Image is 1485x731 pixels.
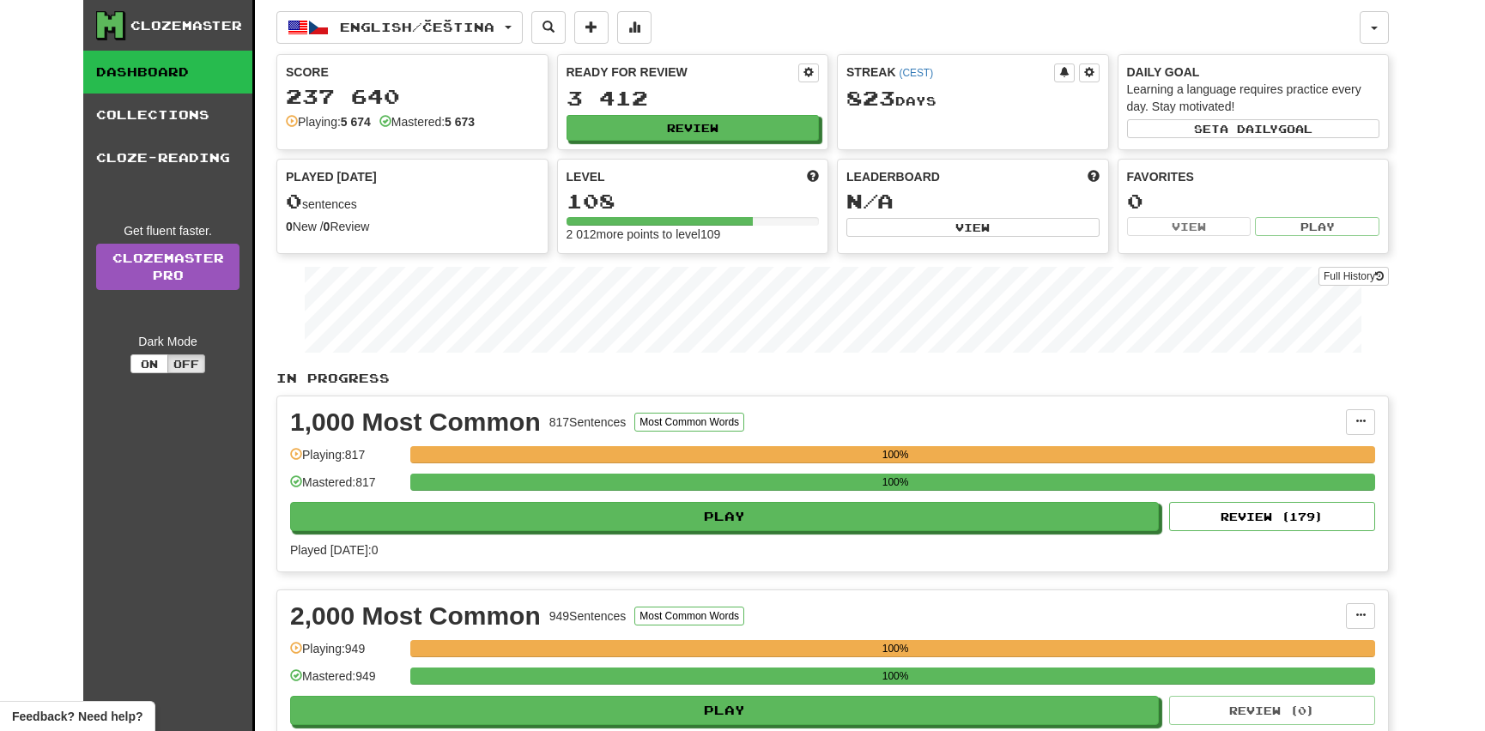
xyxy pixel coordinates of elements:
p: In Progress [276,370,1389,387]
div: 2,000 Most Common [290,603,541,629]
div: Ready for Review [567,63,799,81]
button: Add sentence to collection [574,11,609,44]
span: Played [DATE] [286,168,377,185]
a: (CEST) [899,67,933,79]
div: 100% [415,474,1375,491]
div: 100% [415,668,1375,685]
div: Clozemaster [130,17,242,34]
div: New / Review [286,218,539,235]
div: Favorites [1127,168,1380,185]
button: English/Čeština [276,11,523,44]
div: Mastered: [379,113,475,130]
a: Collections [83,94,252,136]
span: Score more points to level up [807,168,819,185]
span: a daily [1220,123,1278,135]
button: Full History [1318,267,1389,286]
div: Playing: 949 [290,640,402,668]
button: Play [290,696,1159,725]
button: View [846,218,1100,237]
div: Get fluent faster. [96,222,239,239]
div: Day s [846,88,1100,110]
div: 1,000 Most Common [290,409,541,435]
strong: 0 [286,220,293,233]
span: English / Čeština [340,20,494,34]
button: More stats [617,11,652,44]
span: Level [567,168,605,185]
div: Playing: [286,113,371,130]
div: Streak [846,63,1054,81]
div: 3 412 [567,88,820,109]
button: Seta dailygoal [1127,119,1380,138]
div: 100% [415,446,1375,463]
button: Search sentences [531,11,566,44]
span: 823 [846,86,895,110]
button: Play [290,502,1159,531]
span: Played [DATE]: 0 [290,543,378,557]
div: Dark Mode [96,333,239,350]
div: Mastered: 949 [290,668,402,696]
div: 817 Sentences [549,414,627,431]
button: On [130,354,168,373]
div: Score [286,63,539,81]
button: Review (0) [1169,696,1375,725]
div: Learning a language requires practice every day. Stay motivated! [1127,81,1380,115]
div: sentences [286,190,539,213]
div: Daily Goal [1127,63,1380,81]
a: Dashboard [83,51,252,94]
div: 949 Sentences [549,607,627,625]
button: Review [567,115,820,141]
a: Cloze-Reading [83,136,252,179]
button: Most Common Words [634,413,744,432]
strong: 5 673 [445,115,475,129]
button: Off [167,354,205,373]
button: View [1127,217,1252,236]
span: 0 [286,189,302,213]
div: 237 640 [286,86,539,107]
button: Play [1255,217,1379,236]
div: 0 [1127,190,1380,212]
strong: 5 674 [341,115,371,129]
span: Open feedback widget [12,708,142,725]
div: Playing: 817 [290,446,402,474]
a: ClozemasterPro [96,244,239,290]
div: 2 012 more points to level 109 [567,226,820,243]
span: N/A [846,189,894,213]
button: Most Common Words [634,607,744,625]
button: Review (179) [1169,502,1375,531]
span: This week in points, UTC [1088,168,1100,185]
div: 108 [567,190,820,212]
div: Mastered: 817 [290,474,402,502]
strong: 0 [324,220,330,233]
span: Leaderboard [846,168,940,185]
div: 100% [415,640,1375,657]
